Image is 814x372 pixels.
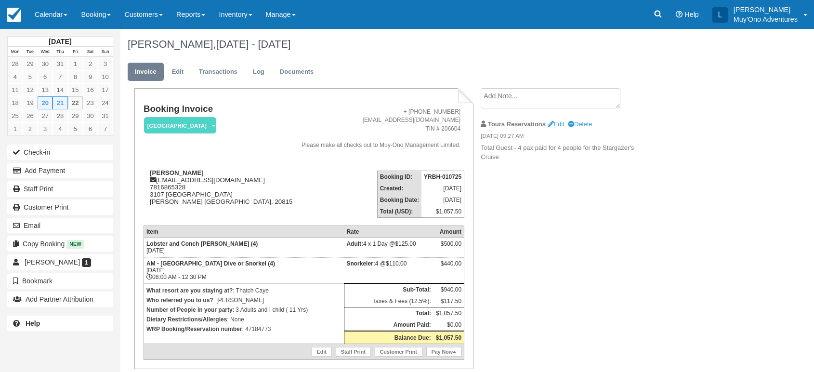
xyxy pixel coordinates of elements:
[38,47,53,57] th: Wed
[53,122,67,135] a: 4
[38,57,53,70] a: 30
[344,295,433,307] td: Taxes & Fees (12.5%):
[144,257,344,283] td: [DATE] 08:00 AM - 12:30 PM
[23,96,38,109] a: 19
[82,258,91,267] span: 1
[424,173,461,180] strong: YRBH-010725
[7,273,113,289] button: Bookmark
[68,109,83,122] a: 29
[344,238,433,257] td: 4 x 1 Day @
[144,226,344,238] th: Item
[344,307,433,319] th: Total:
[433,283,464,295] td: $940.00
[146,315,341,324] p: : None
[68,83,83,96] a: 15
[83,122,98,135] a: 6
[344,257,433,283] td: 4 @
[246,63,272,81] a: Log
[344,283,433,295] th: Sub-Total:
[7,316,113,331] a: Help
[38,70,53,83] a: 6
[8,70,23,83] a: 4
[8,96,23,109] a: 18
[386,260,407,267] span: $110.00
[144,169,295,217] div: [EMAIL_ADDRESS][DOMAIN_NAME] 7816865328 3107 [GEOGRAPHIC_DATA] [PERSON_NAME] [GEOGRAPHIC_DATA], 2...
[7,236,113,252] button: Copy Booking New
[128,63,164,81] a: Invoice
[53,70,67,83] a: 7
[98,47,113,57] th: Sun
[146,324,341,334] p: : 47184773
[83,83,98,96] a: 16
[421,183,464,194] td: [DATE]
[734,5,798,14] p: [PERSON_NAME]
[481,144,643,161] p: Total Guest - 4 pax paid for 4 people for the Stargazer's Cruise
[23,109,38,122] a: 26
[377,194,421,206] th: Booking Date:
[8,57,23,70] a: 28
[299,108,460,149] address: + [PHONE_NUMBER] [EMAIL_ADDRESS][DOMAIN_NAME] TIN # 206604 Please make all checks out to Muy-Ono ...
[8,109,23,122] a: 25
[312,347,332,357] a: Edit
[146,326,242,332] strong: WRP Booking/Reservation number
[7,181,113,197] a: Staff Print
[273,63,321,81] a: Documents
[23,57,38,70] a: 29
[146,260,275,267] strong: AM - [GEOGRAPHIC_DATA] Dive or Snorkel (4)
[83,47,98,57] th: Sat
[712,7,728,23] div: L
[53,96,67,109] a: 21
[146,305,341,315] p: : 3 Adults and I child ( 11 Yrs)
[146,286,341,295] p: : Thatch Caye
[144,117,216,134] em: [GEOGRAPHIC_DATA]
[128,39,724,50] h1: [PERSON_NAME],
[7,292,113,307] button: Add Partner Attribution
[53,83,67,96] a: 14
[192,63,245,81] a: Transactions
[421,194,464,206] td: [DATE]
[83,70,98,83] a: 9
[8,122,23,135] a: 1
[38,96,53,109] a: 20
[8,47,23,57] th: Mon
[684,11,699,18] span: Help
[426,347,461,357] a: Pay Now
[146,287,233,294] strong: What resort are you staying at?
[377,206,421,218] th: Total (USD):
[23,122,38,135] a: 2
[98,122,113,135] a: 7
[377,171,421,183] th: Booking ID:
[7,145,113,160] button: Check-in
[23,83,38,96] a: 12
[395,240,416,247] span: $125.00
[68,96,83,109] a: 22
[98,83,113,96] a: 17
[346,240,363,247] strong: Adult
[68,47,83,57] th: Fri
[98,109,113,122] a: 31
[38,122,53,135] a: 3
[336,347,371,357] a: Staff Print
[23,70,38,83] a: 5
[7,218,113,233] button: Email
[83,57,98,70] a: 2
[216,38,290,50] span: [DATE] - [DATE]
[98,57,113,70] a: 3
[144,117,213,134] a: [GEOGRAPHIC_DATA]
[344,226,433,238] th: Rate
[433,295,464,307] td: $117.50
[83,109,98,122] a: 30
[26,319,40,327] b: Help
[346,260,375,267] strong: Snorkeler
[146,306,233,313] strong: Number of People in your party
[165,63,191,81] a: Edit
[433,307,464,319] td: $1,057.50
[433,226,464,238] th: Amount
[53,57,67,70] a: 31
[7,8,21,22] img: checkfront-main-nav-mini-logo.png
[7,199,113,215] a: Customer Print
[53,109,67,122] a: 28
[144,104,295,114] h1: Booking Invoice
[83,96,98,109] a: 23
[344,319,433,332] th: Amount Paid:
